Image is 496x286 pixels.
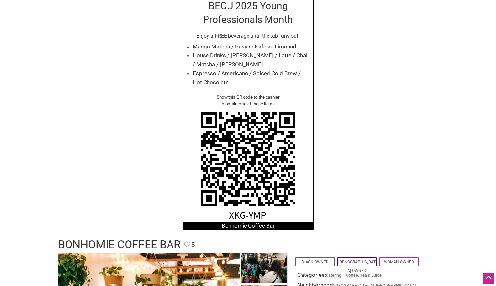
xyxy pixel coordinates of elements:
[184,241,190,248] i: Favorite
[193,42,310,51] li: Mango Matcha / Pasyon Kafe ak Limonad
[193,69,310,87] li: Espresso / Americano / Spiced Cold Brew / Hot Chocolate
[297,271,422,281] div: Categories:
[58,237,181,253] h1: Bonhomie Coffee Bar
[186,32,310,40] p: Enjoy a FREE beverage until the tab runs out!
[346,273,382,278] a: Coffee, Tea & Juice
[301,260,328,264] a: Black-Owned
[193,51,310,69] li: House Drinks / [PERSON_NAME] / Latte / Chai / Matcha / [PERSON_NAME]
[196,107,301,222] img: https://intentionalist.com/claim-tab/?code=XKG-YMP
[186,94,310,107] div: Show this QR code to the cashier to obtain one of these items.
[326,273,341,278] a: Catering
[183,222,313,230] div: Bonhomie Coffee Bar
[191,240,195,250] span: 5
[483,273,494,284] div: Scroll Back to Top
[384,260,414,264] a: Woman-Owned
[338,260,376,273] a: [DEMOGRAPHIC_DATA]-Owned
